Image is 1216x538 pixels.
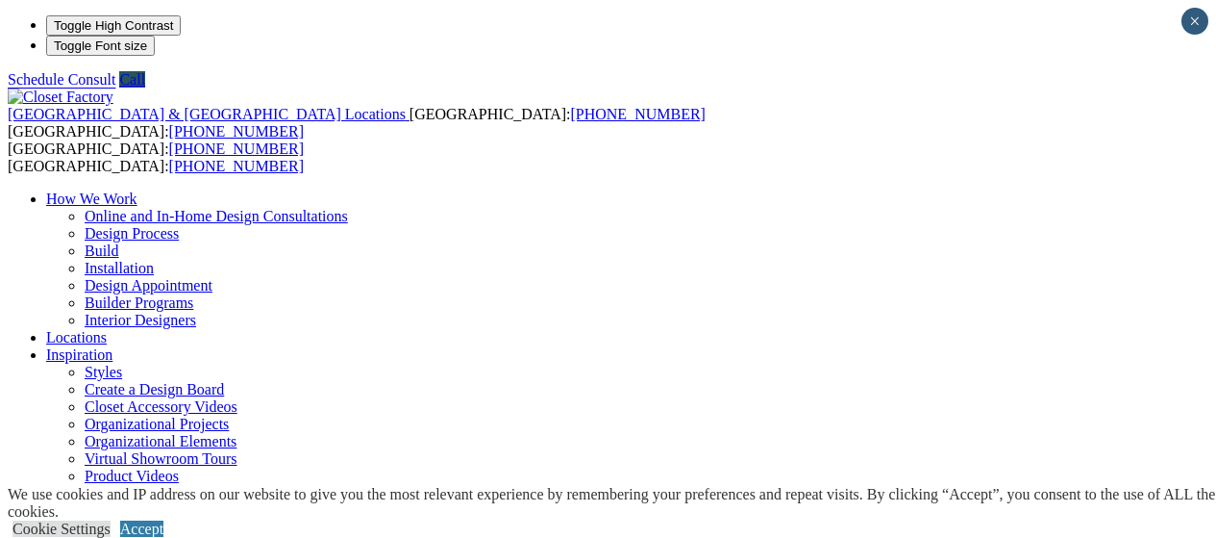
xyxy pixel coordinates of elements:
[8,486,1216,521] div: We use cookies and IP address on our website to give you the most relevant experience by remember...
[54,18,173,33] span: Toggle High Contrast
[119,71,145,88] a: Call
[85,381,224,397] a: Create a Design Board
[46,191,137,207] a: How We Work
[169,141,304,157] a: [PHONE_NUMBER]
[85,243,119,259] a: Build
[85,208,348,224] a: Online and In-Home Design Consultations
[85,295,193,311] a: Builder Programs
[85,364,122,380] a: Styles
[85,450,237,467] a: Virtual Showroom Tours
[46,36,155,56] button: Toggle Font size
[46,346,112,363] a: Inspiration
[85,225,179,242] a: Design Process
[12,521,111,537] a: Cookie Settings
[169,158,304,174] a: [PHONE_NUMBER]
[1181,8,1208,35] button: Close
[85,433,236,449] a: Organizational Elements
[85,416,229,432] a: Organizational Projects
[85,485,161,501] a: Look Books
[8,71,115,88] a: Schedule Consult
[570,106,705,122] a: [PHONE_NUMBER]
[85,398,237,415] a: Closet Accessory Videos
[8,106,706,140] span: [GEOGRAPHIC_DATA]: [GEOGRAPHIC_DATA]:
[46,329,107,346] a: Locations
[8,141,304,174] span: [GEOGRAPHIC_DATA]: [GEOGRAPHIC_DATA]:
[54,38,147,53] span: Toggle Font size
[85,260,154,276] a: Installation
[46,15,181,36] button: Toggle High Contrast
[85,277,212,294] a: Design Appointment
[8,106,406,122] span: [GEOGRAPHIC_DATA] & [GEOGRAPHIC_DATA] Locations
[120,521,163,537] a: Accept
[8,106,409,122] a: [GEOGRAPHIC_DATA] & [GEOGRAPHIC_DATA] Locations
[169,123,304,140] a: [PHONE_NUMBER]
[8,89,113,106] img: Closet Factory
[85,312,196,328] a: Interior Designers
[85,468,179,484] a: Product Videos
